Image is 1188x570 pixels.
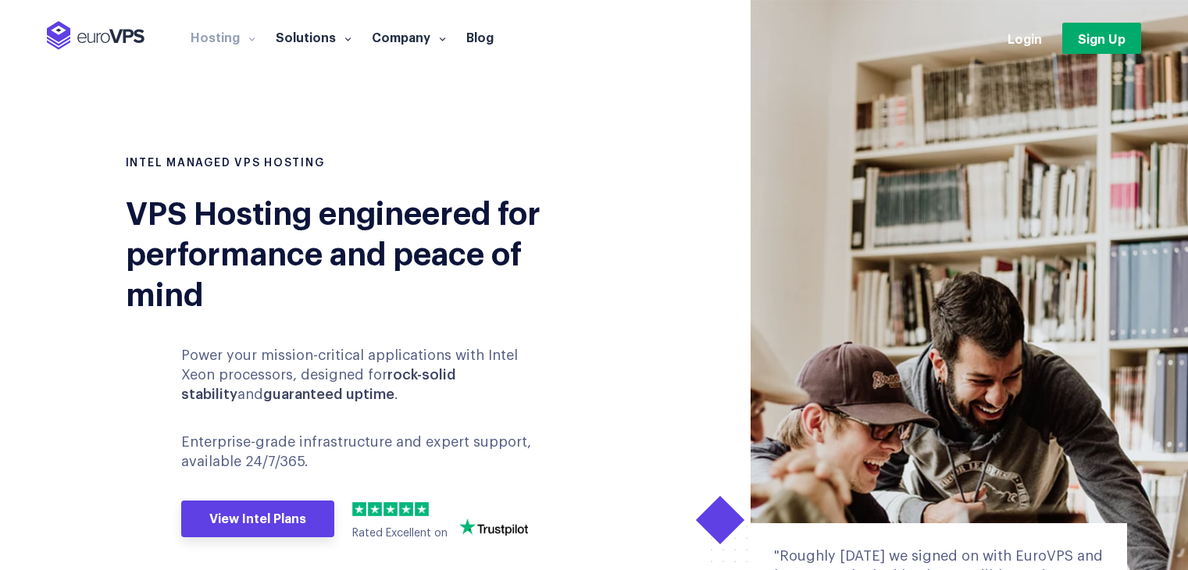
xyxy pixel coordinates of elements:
[126,156,583,172] h1: INTEL MANAGED VPS HOSTING
[1008,30,1042,47] a: Login
[415,502,429,516] img: 5
[399,502,413,516] img: 4
[266,29,362,45] a: Solutions
[181,433,551,472] p: Enterprise-grade infrastructure and expert support, available 24/7/365.
[181,501,334,538] a: View Intel Plans
[181,346,551,405] p: Power your mission-critical applications with Intel Xeon processors, designed for and .
[126,191,583,312] div: VPS Hosting engineered for performance and peace of mind
[180,29,266,45] a: Hosting
[1062,23,1141,54] a: Sign Up
[47,21,144,50] img: EuroVPS
[456,29,504,45] a: Blog
[368,502,382,516] img: 2
[384,502,398,516] img: 3
[352,528,448,539] span: Rated Excellent on
[352,502,366,516] img: 1
[263,387,394,401] b: guaranteed uptime
[362,29,456,45] a: Company
[181,368,456,401] b: rock-solid stability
